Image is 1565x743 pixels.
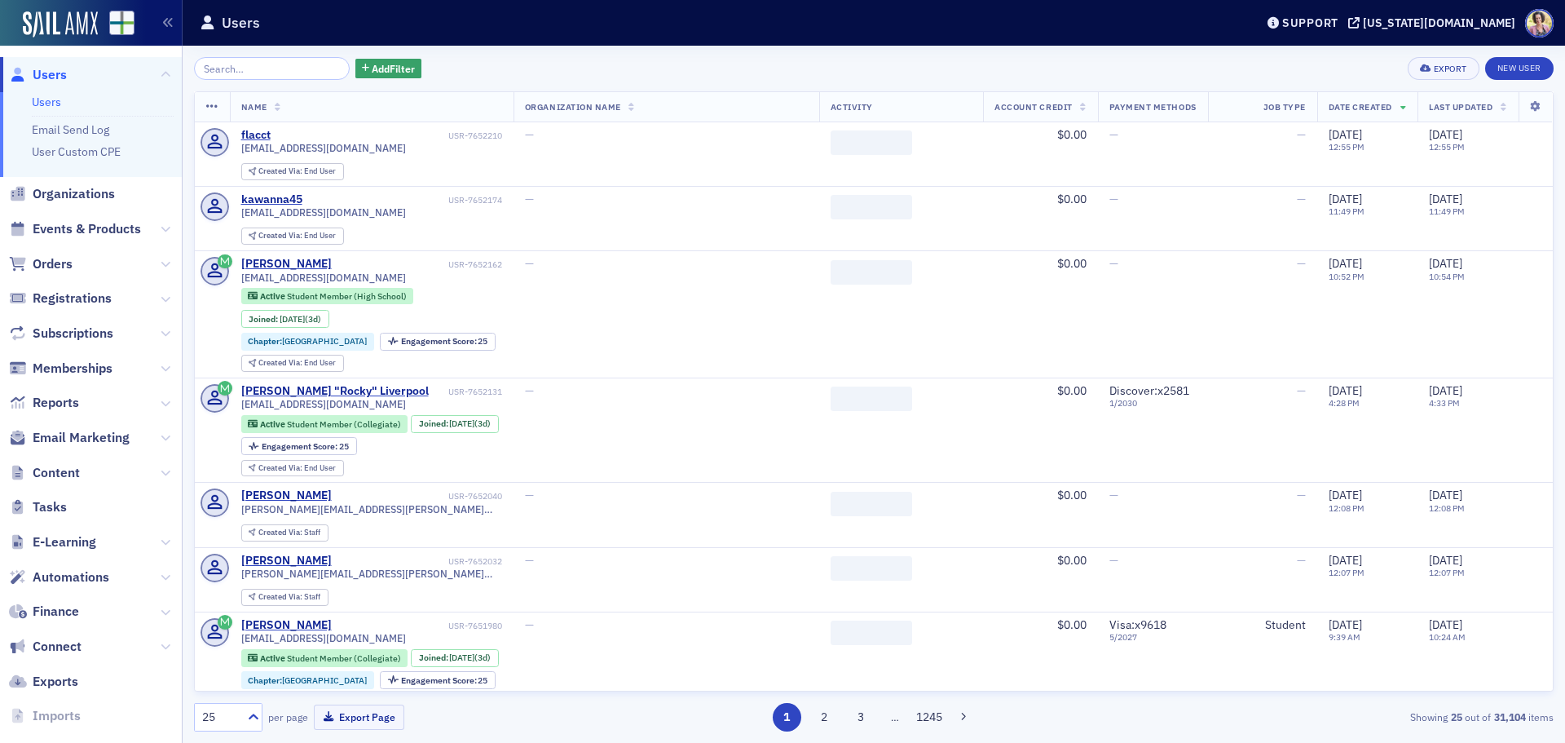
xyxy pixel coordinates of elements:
span: [DATE] [1429,617,1462,632]
span: [EMAIL_ADDRESS][DOMAIN_NAME] [241,632,406,644]
div: Joined: 2025-10-03 00:00:00 [241,310,329,328]
time: 12:07 PM [1329,567,1364,578]
span: Events & Products [33,220,141,238]
span: [DATE] [1329,127,1362,142]
div: 25 [262,442,349,451]
a: Active Student Member (High School) [248,291,406,302]
span: [DATE] [1329,553,1362,568]
a: Active Student Member (Collegiate) [248,652,400,663]
div: [PERSON_NAME] "Rocky" Liverpool [241,384,429,399]
a: Registrations [9,290,112,307]
button: [US_STATE][DOMAIN_NAME] [1348,17,1521,29]
span: Users [33,66,67,84]
span: — [525,553,534,568]
span: [EMAIL_ADDRESS][DOMAIN_NAME] [241,142,406,154]
span: Chapter : [248,674,282,686]
span: [DATE] [1429,256,1462,271]
span: Job Type [1263,101,1306,113]
span: $0.00 [1057,553,1087,568]
a: New User [1485,57,1554,80]
a: Users [32,95,61,109]
span: $0.00 [1057,383,1087,398]
a: Memberships [9,360,112,378]
span: [DATE] [1429,192,1462,206]
div: End User [258,464,336,473]
div: Student [1219,618,1306,633]
a: Automations [9,568,109,586]
div: (3d) [280,314,321,325]
div: End User [258,167,336,176]
span: — [1109,553,1118,568]
span: — [1297,488,1306,502]
a: User Custom CPE [32,144,121,159]
button: AddFilter [355,59,422,79]
div: 25 [401,337,488,346]
div: Created Via: Staff [241,589,328,606]
strong: 25 [1448,710,1465,724]
span: Profile [1525,9,1554,38]
div: Engagement Score: 25 [241,437,357,455]
a: Imports [9,707,81,725]
span: [DATE] [280,313,305,325]
a: [PERSON_NAME] [241,618,332,633]
span: Discover : x2581 [1109,383,1189,398]
span: Created Via : [258,527,304,537]
a: Users [9,66,67,84]
span: [DATE] [1329,192,1362,206]
div: USR-7652040 [334,491,502,502]
time: 12:08 PM [1329,502,1364,514]
span: [DATE] [1329,488,1362,502]
div: Created Via: End User [241,355,344,372]
span: ‌ [831,130,912,155]
div: Active: Active: Student Member (High School) [241,288,414,304]
div: Engagement Score: 25 [380,333,496,351]
div: Active: Active: Student Member (Collegiate) [241,649,408,667]
span: [DATE] [449,418,474,429]
span: Joined : [419,418,450,429]
span: Created Via : [258,166,304,176]
span: Active [260,290,287,302]
span: Active [260,418,287,430]
a: Chapter:[GEOGRAPHIC_DATA] [248,336,367,347]
time: 4:28 PM [1329,397,1360,409]
span: Payment Methods [1109,101,1197,113]
img: SailAMX [23,11,98,38]
div: (3d) [449,652,491,663]
button: 2 [809,703,838,732]
button: 3 [847,703,875,732]
span: Created Via : [258,357,304,368]
span: Automations [33,568,109,586]
button: Export Page [314,705,404,730]
div: Created Via: End User [241,163,344,180]
div: 25 [401,676,488,685]
button: 1245 [915,703,944,732]
div: 25 [202,709,238,726]
span: Orders [33,255,73,273]
a: E-Learning [9,533,96,551]
span: Engagement Score : [262,440,339,452]
span: [DATE] [1329,617,1362,632]
span: — [1109,192,1118,206]
a: Chapter:[GEOGRAPHIC_DATA] [248,675,367,686]
span: Tasks [33,498,67,516]
div: [PERSON_NAME] [241,554,332,568]
img: SailAMX [109,11,134,36]
div: End User [258,359,336,368]
span: [EMAIL_ADDRESS][DOMAIN_NAME] [241,272,406,284]
div: Active: Active: Student Member (Collegiate) [241,415,408,433]
span: $0.00 [1057,192,1087,206]
span: $0.00 [1057,488,1087,502]
span: ‌ [831,260,912,285]
span: 5 / 2027 [1109,632,1197,643]
time: 12:08 PM [1429,502,1465,514]
span: Connect [33,638,82,656]
span: Subscriptions [33,325,113,343]
div: flacct [241,128,271,143]
span: Created Via : [258,591,304,602]
span: [PERSON_NAME][EMAIL_ADDRESS][PERSON_NAME][DOMAIN_NAME] [241,503,502,515]
span: — [1297,192,1306,206]
div: Support [1282,15,1338,30]
time: 4:33 PM [1429,397,1460,409]
div: Engagement Score: 25 [380,671,496,689]
div: [PERSON_NAME] [241,257,332,272]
